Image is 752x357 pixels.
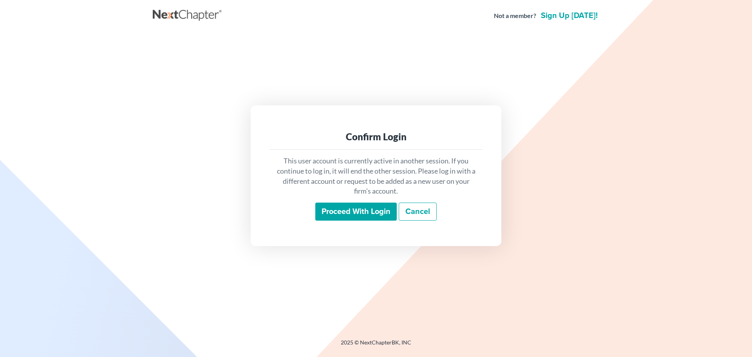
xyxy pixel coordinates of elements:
[153,339,599,353] div: 2025 © NextChapterBK, INC
[399,203,437,221] a: Cancel
[494,11,536,20] strong: Not a member?
[539,12,599,20] a: Sign up [DATE]!
[315,203,397,221] input: Proceed with login
[276,130,476,143] div: Confirm Login
[276,156,476,196] p: This user account is currently active in another session. If you continue to log in, it will end ...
